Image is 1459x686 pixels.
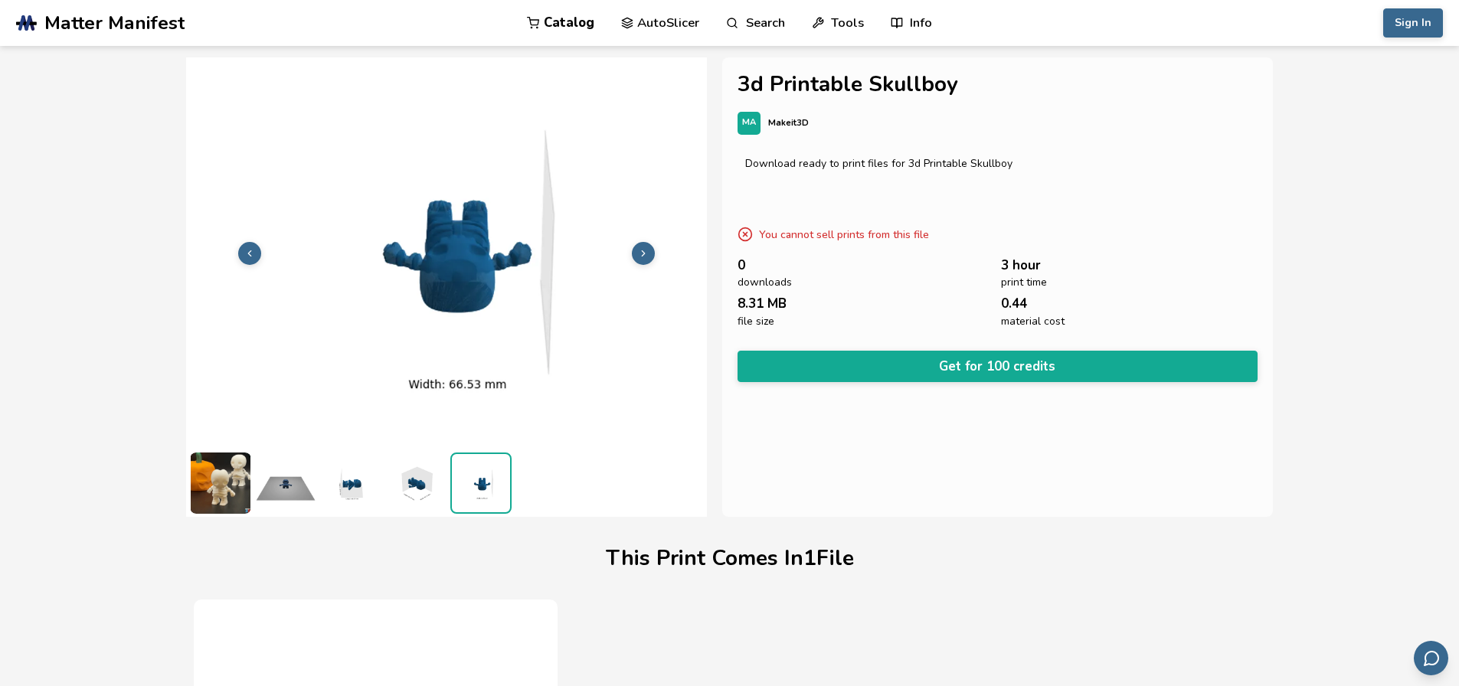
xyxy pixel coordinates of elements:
button: Get for 100 credits [738,351,1258,382]
span: 0.44 [1001,296,1027,311]
span: 8.31 MB [738,296,787,311]
img: 1_3D_Dimensions [320,452,381,514]
div: Download ready to print files for 3d Printable Skullboy [745,158,1251,170]
button: Send feedback via email [1414,641,1448,675]
p: You cannot sell prints from this file [759,227,929,243]
span: file size [738,315,774,328]
span: material cost [1001,315,1065,328]
span: downloads [738,276,792,289]
p: Makeit3D [768,115,809,131]
img: 1_3D_Dimensions [385,452,447,514]
span: MA [742,118,756,128]
h1: 3d Printable Skullboy [738,73,1258,96]
span: print time [1001,276,1047,289]
a: MAMakeit3D [738,112,1258,150]
span: Matter Manifest [44,12,185,34]
img: 1_Print_Preview [255,452,316,514]
span: 0 [738,258,745,273]
button: Sign In [1383,8,1443,38]
img: 1_3D_Dimensions [452,454,510,512]
h1: This Print Comes In 1 File [606,547,854,570]
span: 3 hour [1001,258,1041,273]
